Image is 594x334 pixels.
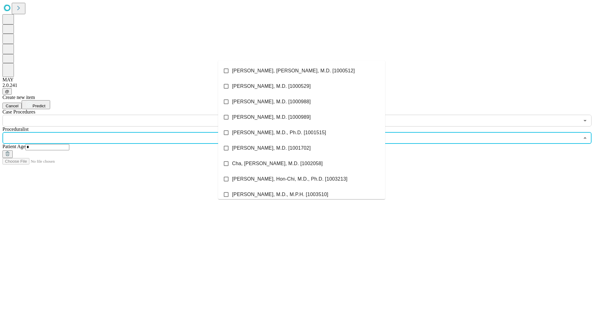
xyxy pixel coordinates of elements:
[22,100,50,109] button: Predict
[2,95,35,100] span: Create new item
[2,88,12,95] button: @
[232,67,355,75] span: [PERSON_NAME], [PERSON_NAME], M.D. [1000512]
[2,109,35,114] span: Scheduled Procedure
[232,160,323,167] span: Cha, [PERSON_NAME], M.D. [1002058]
[581,134,589,142] button: Close
[581,116,589,125] button: Open
[2,126,28,132] span: Proceduralist
[232,175,347,183] span: [PERSON_NAME], Hon-Chi, M.D., Ph.D. [1003213]
[2,144,25,149] span: Patient Age
[232,191,328,198] span: [PERSON_NAME], M.D., M.P.H. [1003510]
[232,144,311,152] span: [PERSON_NAME], M.D. [1001702]
[232,83,311,90] span: [PERSON_NAME], M.D. [1000529]
[232,129,326,136] span: [PERSON_NAME], M.D., Ph.D. [1001515]
[32,104,45,108] span: Predict
[6,104,19,108] span: Cancel
[2,103,22,109] button: Cancel
[232,113,311,121] span: [PERSON_NAME], M.D. [1000989]
[232,98,311,105] span: [PERSON_NAME], M.D. [1000988]
[2,83,592,88] div: 2.0.241
[5,89,9,94] span: @
[2,77,592,83] div: MAY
